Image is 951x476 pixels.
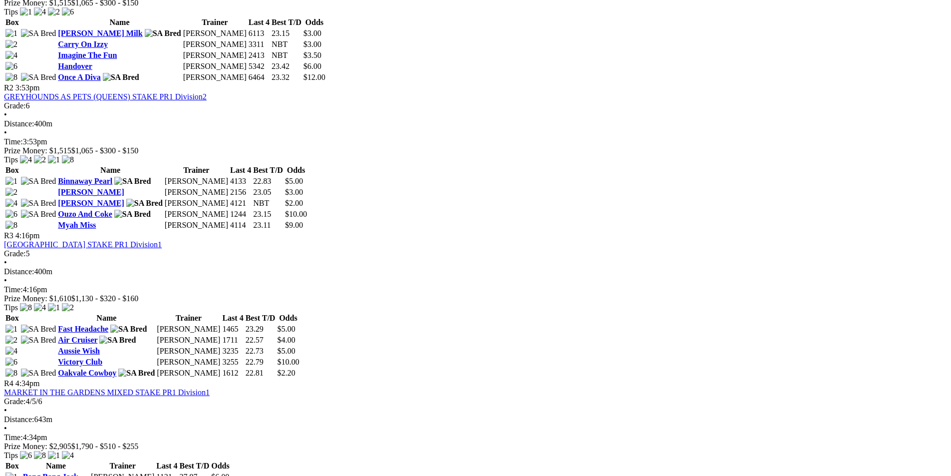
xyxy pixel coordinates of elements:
th: Best T/D [253,165,284,175]
th: Last 4 [248,17,270,27]
span: Grade: [4,249,26,258]
img: 4 [5,51,17,60]
td: 23.29 [245,324,276,334]
span: Distance: [4,119,34,128]
img: SA Bred [145,29,181,38]
span: $5.00 [285,177,303,185]
td: 3235 [222,346,244,356]
td: 6113 [248,28,270,38]
th: Name [57,313,155,323]
td: 3255 [222,357,244,367]
span: R3 [4,231,13,240]
img: 4 [5,199,17,208]
span: $3.00 [285,188,303,196]
td: [PERSON_NAME] [164,209,229,219]
th: Odds [303,17,326,27]
td: 5342 [248,61,270,71]
td: 22.57 [245,335,276,345]
td: 4133 [230,176,252,186]
img: SA Bred [21,73,56,82]
img: SA Bred [21,29,56,38]
th: Last 4 [230,165,252,175]
span: Time: [4,137,23,146]
img: 2 [62,303,74,312]
span: Tips [4,451,18,460]
td: [PERSON_NAME] [183,72,247,82]
span: • [4,258,7,267]
span: • [4,110,7,119]
th: Last 4 [156,461,178,471]
td: [PERSON_NAME] [156,324,221,334]
span: $10.00 [277,358,299,366]
span: 4:34pm [15,379,40,388]
a: Binnaway Pearl [58,177,112,185]
td: 23.15 [271,28,302,38]
div: 400m [4,119,947,128]
img: SA Bred [21,199,56,208]
img: SA Bred [99,336,136,345]
img: 8 [20,303,32,312]
span: $1,790 - $510 - $255 [71,442,139,451]
img: 4 [34,7,46,16]
span: 4:16pm [15,231,40,240]
th: Odds [277,313,300,323]
td: 1465 [222,324,244,334]
img: 1 [48,451,60,460]
img: 8 [5,369,17,378]
div: 5 [4,249,947,258]
td: NBT [271,39,302,49]
td: 2413 [248,50,270,60]
img: SA Bred [114,210,151,219]
div: 6 [4,101,947,110]
span: • [4,276,7,285]
span: Box [5,18,19,26]
a: Victory Club [58,358,102,366]
th: Odds [285,165,308,175]
th: Name [57,165,163,175]
span: $4.00 [277,336,295,344]
div: 4:16pm [4,285,947,294]
div: Prize Money: $1,610 [4,294,947,303]
span: Time: [4,285,23,294]
img: SA Bred [118,369,155,378]
span: $1,065 - $300 - $150 [71,146,139,155]
a: Myah Miss [58,221,96,229]
td: 1711 [222,335,244,345]
span: Distance: [4,415,34,424]
th: Best T/D [271,17,302,27]
img: 4 [5,347,17,356]
span: $5.00 [277,325,295,333]
img: 6 [5,210,17,219]
img: 2 [5,336,17,345]
span: 3:53pm [15,83,40,92]
img: 6 [5,62,17,71]
img: 1 [5,29,17,38]
img: 2 [5,40,17,49]
td: 23.32 [271,72,302,82]
a: Fast Headache [58,325,108,333]
img: 4 [34,303,46,312]
td: 23.11 [253,220,284,230]
span: • [4,424,7,433]
td: [PERSON_NAME] [164,220,229,230]
img: 8 [5,221,17,230]
a: Imagine The Fun [58,51,117,59]
span: Tips [4,303,18,312]
img: 8 [62,155,74,164]
img: SA Bred [21,336,56,345]
td: [PERSON_NAME] [164,176,229,186]
span: $10.00 [285,210,307,218]
span: $2.00 [285,199,303,207]
td: 22.81 [245,368,276,378]
div: 4/5/6 [4,397,947,406]
span: Tips [4,7,18,16]
span: Tips [4,155,18,164]
span: Box [5,462,19,470]
a: GREYHOUNDS AS PETS (QUEENS) STAKE PR1 Division2 [4,92,207,101]
div: 4:34pm [4,433,947,442]
td: 22.79 [245,357,276,367]
span: • [4,406,7,415]
a: [PERSON_NAME] [58,199,124,207]
td: [PERSON_NAME] [183,50,247,60]
img: 2 [5,188,17,197]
